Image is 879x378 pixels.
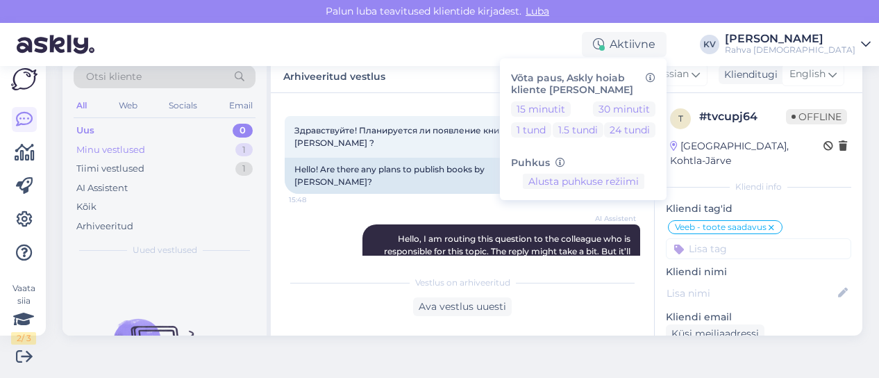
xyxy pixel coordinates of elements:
[511,157,655,169] h6: Puhkus
[786,109,847,124] span: Offline
[76,143,145,157] div: Minu vestlused
[11,282,36,345] div: Vaata siia
[699,108,786,125] div: # tvcupj64
[584,213,636,224] span: AI Assistent
[789,67,826,82] span: English
[719,67,778,82] div: Klienditugi
[651,67,689,82] span: Russian
[11,68,37,90] img: Askly Logo
[675,223,767,231] span: Veeb - toote saadavus
[511,72,655,96] h6: Võta paus, Askly hoiab kliente [PERSON_NAME]
[166,97,200,115] div: Socials
[582,32,667,57] div: Aktiivne
[678,113,683,124] span: t
[666,202,851,216] p: Kliendi tag'id
[294,125,505,148] span: Здравствуйте! Планируется ли появление книг [PERSON_NAME] ?
[670,139,823,168] div: [GEOGRAPHIC_DATA], Kohtla-Järve
[553,122,603,138] button: 1.5 tundi
[226,97,256,115] div: Email
[725,33,855,44] div: [PERSON_NAME]
[593,101,655,117] button: 30 minutit
[74,97,90,115] div: All
[413,297,512,316] div: Ava vestlus uuesti
[233,124,253,138] div: 0
[415,277,510,289] span: Vestlus on arhiveeritud
[76,162,144,176] div: Tiimi vestlused
[667,286,835,301] input: Lisa nimi
[725,44,855,56] div: Rahva [DEMOGRAPHIC_DATA]
[76,220,133,233] div: Arhiveeritud
[666,324,764,343] div: Küsi meiliaadressi
[604,122,655,138] button: 24 tundi
[76,200,97,214] div: Kõik
[235,162,253,176] div: 1
[289,195,341,205] span: 15:48
[116,97,140,115] div: Web
[725,33,871,56] a: [PERSON_NAME]Rahva [DEMOGRAPHIC_DATA]
[666,310,851,324] p: Kliendi email
[133,244,197,256] span: Uued vestlused
[235,143,253,157] div: 1
[511,122,551,138] button: 1 tund
[523,174,644,189] button: Alusta puhkuse režiimi
[76,124,94,138] div: Uus
[76,181,128,195] div: AI Assistent
[700,35,719,54] div: KV
[666,181,851,193] div: Kliendi info
[86,69,142,84] span: Otsi kliente
[283,65,385,84] label: Arhiveeritud vestlus
[511,101,571,117] button: 15 minutit
[666,238,851,259] input: Lisa tag
[384,233,633,269] span: Hello, I am routing this question to the colleague who is responsible for this topic. The reply m...
[285,158,562,194] div: Hello! Are there any plans to publish books by [PERSON_NAME]?
[666,265,851,279] p: Kliendi nimi
[11,332,36,345] div: 2 / 3
[521,5,553,17] span: Luba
